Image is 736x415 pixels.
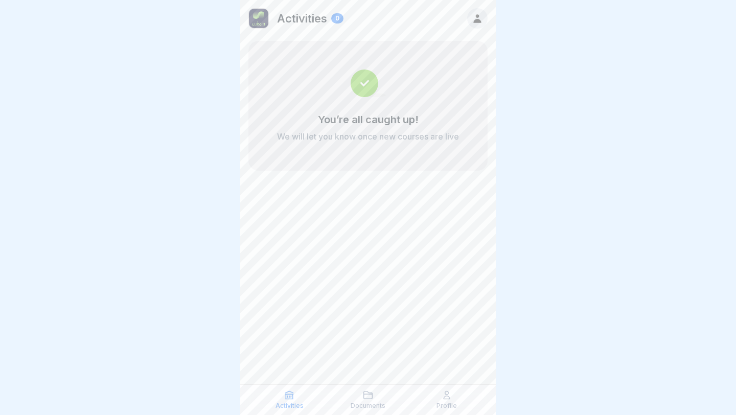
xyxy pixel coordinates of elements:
img: completed.svg [351,70,386,97]
img: xr5mrftt1ba9x4kf4d86vxpl.png [249,9,268,28]
p: Documents [351,402,385,409]
div: 0 [331,13,343,24]
p: Profile [436,402,457,409]
p: Activities [275,402,304,409]
p: You’re all caught up! [318,113,419,126]
p: We will let you know once new courses are live [277,131,459,142]
p: Activities [277,12,327,25]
